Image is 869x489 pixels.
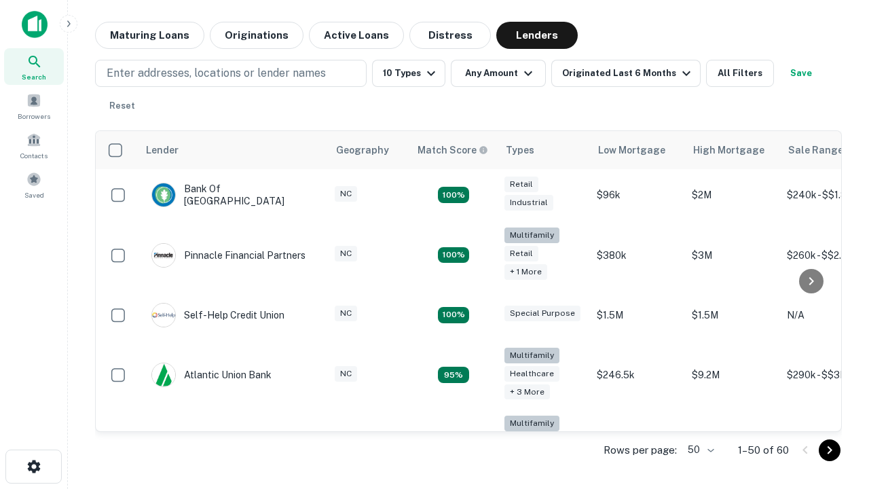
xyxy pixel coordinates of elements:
div: Pinnacle Financial Partners [151,243,306,268]
span: Search [22,71,46,82]
td: $1.5M [685,289,780,341]
td: $1.5M [590,289,685,341]
td: $246.5k [590,341,685,410]
p: Rows per page: [604,442,677,458]
div: Retail [504,246,538,261]
div: Multifamily [504,416,559,431]
p: Enter addresses, locations or lender names [107,65,326,81]
div: Types [506,142,534,158]
th: Lender [138,131,328,169]
th: Capitalize uses an advanced AI algorithm to match your search with the best lender. The match sco... [409,131,498,169]
div: Bank Of [GEOGRAPHIC_DATA] [151,183,314,207]
th: Types [498,131,590,169]
div: NC [335,246,357,261]
div: Matching Properties: 9, hasApolloMatch: undefined [438,367,469,383]
div: The Fidelity Bank [151,431,261,456]
button: Originations [210,22,303,49]
img: picture [152,363,175,386]
span: Contacts [20,150,48,161]
th: Geography [328,131,409,169]
button: Any Amount [451,60,546,87]
button: Active Loans [309,22,404,49]
div: Geography [336,142,389,158]
button: Go to next page [819,439,840,461]
div: NC [335,186,357,202]
td: $246k [590,409,685,477]
td: $96k [590,169,685,221]
div: Retail [504,177,538,192]
div: Matching Properties: 11, hasApolloMatch: undefined [438,307,469,323]
button: Save your search to get updates of matches that match your search criteria. [779,60,823,87]
div: Industrial [504,195,553,211]
div: Self-help Credit Union [151,303,284,327]
img: capitalize-icon.png [22,11,48,38]
button: Lenders [496,22,578,49]
div: Matching Properties: 17, hasApolloMatch: undefined [438,247,469,264]
a: Saved [4,166,64,203]
div: Originated Last 6 Months [562,65,695,81]
div: Multifamily [504,348,559,363]
button: 10 Types [372,60,445,87]
td: $3.2M [685,409,780,477]
img: picture [152,183,175,206]
div: NC [335,366,357,382]
button: Reset [100,92,144,120]
a: Borrowers [4,88,64,124]
div: High Mortgage [693,142,764,158]
div: NC [335,306,357,321]
td: $3M [685,221,780,289]
span: Borrowers [18,111,50,122]
img: picture [152,244,175,267]
div: Capitalize uses an advanced AI algorithm to match your search with the best lender. The match sco... [418,143,488,158]
div: + 3 more [504,384,550,400]
div: Low Mortgage [598,142,665,158]
a: Contacts [4,127,64,164]
button: All Filters [706,60,774,87]
div: Lender [146,142,179,158]
button: Maturing Loans [95,22,204,49]
div: Special Purpose [504,306,580,321]
div: Healthcare [504,366,559,382]
div: Multifamily [504,228,559,243]
td: $2M [685,169,780,221]
div: Atlantic Union Bank [151,363,272,387]
th: Low Mortgage [590,131,685,169]
p: 1–50 of 60 [738,442,789,458]
iframe: Chat Widget [801,337,869,402]
td: $9.2M [685,341,780,410]
div: Sale Range [788,142,843,158]
th: High Mortgage [685,131,780,169]
a: Search [4,48,64,85]
button: Enter addresses, locations or lender names [95,60,367,87]
button: Distress [409,22,491,49]
button: Originated Last 6 Months [551,60,701,87]
span: Saved [24,189,44,200]
img: picture [152,304,175,327]
td: $380k [590,221,685,289]
div: 50 [682,440,716,460]
h6: Match Score [418,143,485,158]
div: + 1 more [504,264,547,280]
div: Matching Properties: 15, hasApolloMatch: undefined [438,187,469,203]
